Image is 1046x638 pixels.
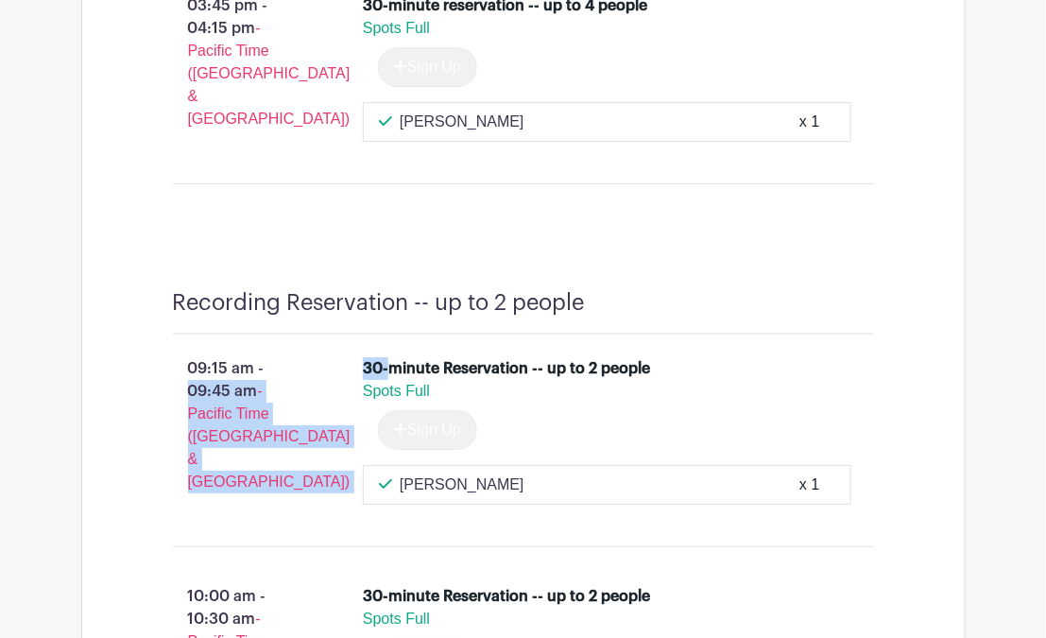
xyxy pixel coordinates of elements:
p: [PERSON_NAME] [400,111,524,133]
span: - Pacific Time ([GEOGRAPHIC_DATA] & [GEOGRAPHIC_DATA]) [188,383,351,490]
span: Spots Full [363,383,430,399]
p: 09:15 am - 09:45 am [143,350,334,501]
div: x 1 [799,111,819,133]
p: [PERSON_NAME] [400,474,524,496]
div: x 1 [799,474,819,496]
div: 30-minute Reservation -- up to 2 people [363,357,650,380]
span: Spots Full [363,20,430,36]
h4: Recording Reservation -- up to 2 people [173,290,585,317]
span: Spots Full [363,611,430,627]
span: - Pacific Time ([GEOGRAPHIC_DATA] & [GEOGRAPHIC_DATA]) [188,20,351,127]
div: 30-minute Reservation -- up to 2 people [363,585,650,608]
